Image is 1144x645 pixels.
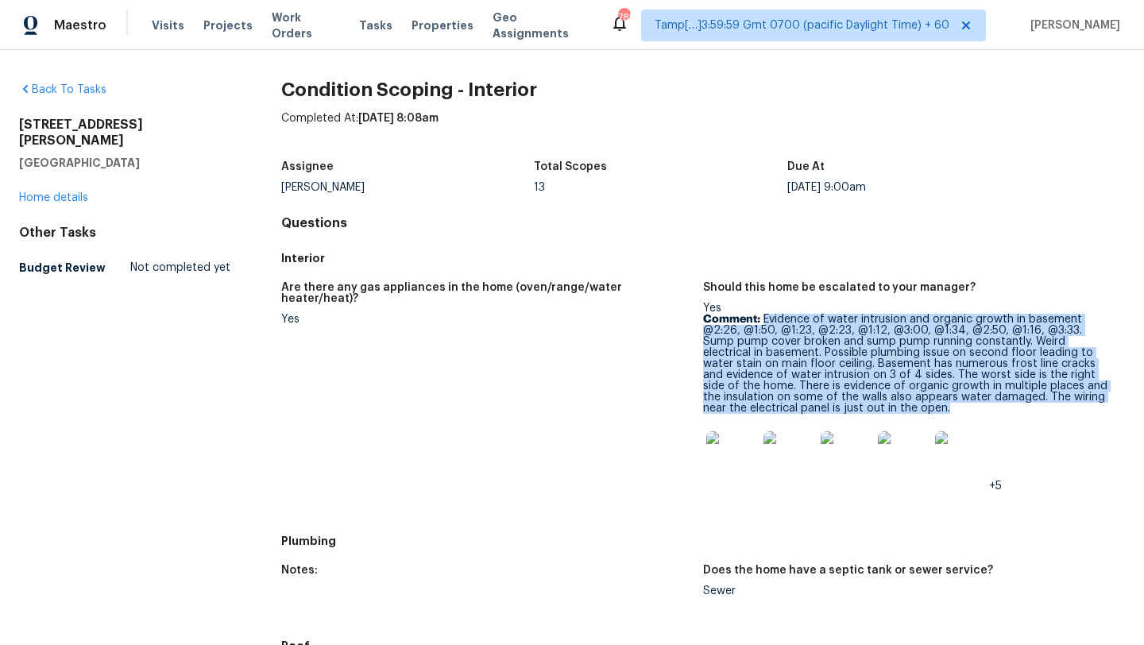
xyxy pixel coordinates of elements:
[19,225,230,241] div: Other Tasks
[989,481,1002,492] span: +5
[130,260,230,276] span: Not completed yet
[412,17,473,33] span: Properties
[534,182,787,193] div: 13
[787,161,825,172] h5: Due At
[19,155,230,171] h5: [GEOGRAPHIC_DATA]
[203,17,253,33] span: Projects
[152,17,184,33] span: Visits
[19,260,106,276] h5: Budget Review
[281,82,1125,98] h2: Condition Scoping - Interior
[281,161,334,172] h5: Assignee
[359,20,392,31] span: Tasks
[281,110,1125,152] div: Completed At:
[1024,17,1120,33] span: [PERSON_NAME]
[19,192,88,203] a: Home details
[703,303,1112,492] div: Yes
[54,17,106,33] span: Maestro
[358,113,439,124] span: [DATE] 8:08am
[272,10,340,41] span: Work Orders
[534,161,607,172] h5: Total Scopes
[703,282,976,293] h5: Should this home be escalated to your manager?
[281,182,535,193] div: [PERSON_NAME]
[655,17,949,33] span: Tamp[…]3:59:59 Gmt 0700 (pacific Daylight Time) + 60
[787,182,1041,193] div: [DATE] 9:00am
[493,10,591,41] span: Geo Assignments
[703,585,1112,597] div: Sewer
[703,314,760,325] b: Comment:
[281,282,690,304] h5: Are there any gas appliances in the home (oven/range/water heater/heat)?
[19,117,230,149] h2: [STREET_ADDRESS][PERSON_NAME]
[281,314,690,325] div: Yes
[281,533,1125,549] h5: Plumbing
[703,565,993,576] h5: Does the home have a septic tank or sewer service?
[19,84,106,95] a: Back To Tasks
[281,250,1125,266] h5: Interior
[281,215,1125,231] h4: Questions
[281,565,318,576] h5: Notes:
[618,10,629,25] div: 785
[703,314,1112,414] p: Evidence of water intrusion and organic growth in basement @2:26, @1:50, @1:23, @2:23, @1:12, @3:...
